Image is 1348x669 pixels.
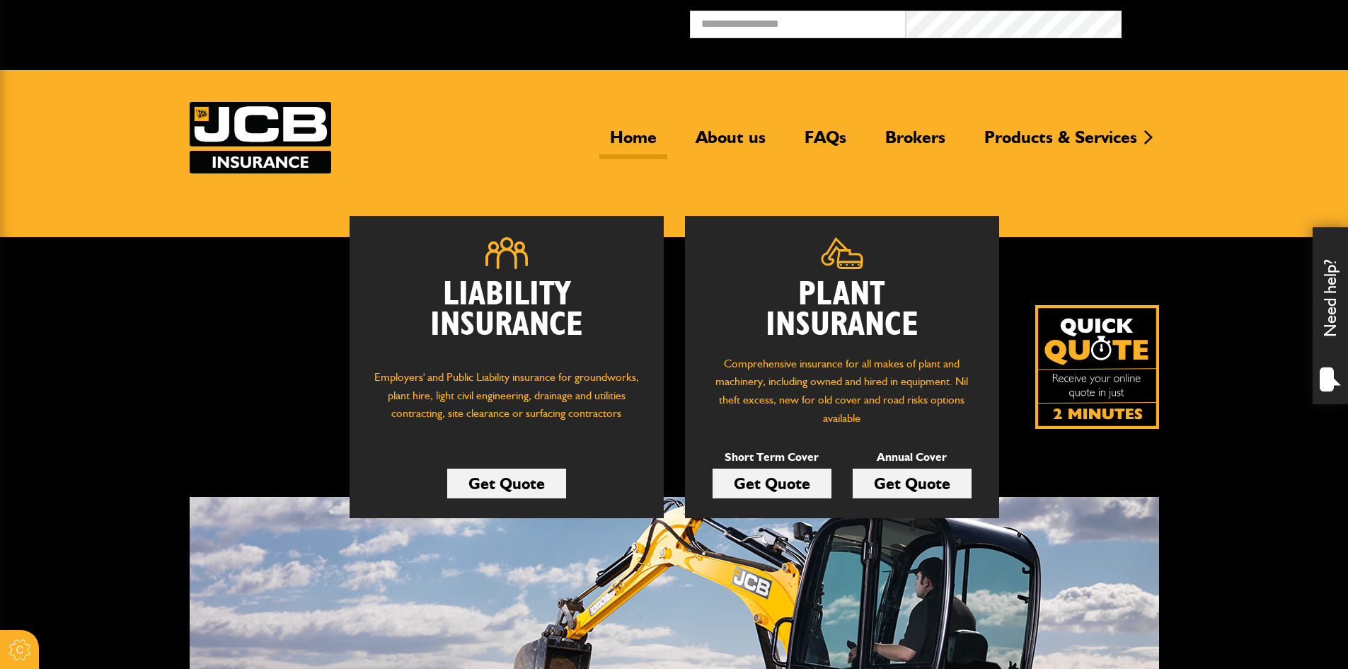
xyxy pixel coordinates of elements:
a: Get Quote [447,469,566,498]
img: JCB Insurance Services logo [190,102,331,173]
a: Get Quote [713,469,831,498]
p: Comprehensive insurance for all makes of plant and machinery, including owned and hired in equipm... [706,355,978,427]
button: Broker Login [1122,11,1337,33]
a: JCB Insurance Services [190,102,331,173]
h2: Liability Insurance [371,280,643,355]
a: Brokers [875,127,956,159]
a: Get Quote [853,469,972,498]
a: Home [599,127,667,159]
a: Get your insurance quote isn just 2-minutes [1035,305,1159,429]
img: Quick Quote [1035,305,1159,429]
a: FAQs [794,127,857,159]
a: About us [685,127,776,159]
a: Products & Services [974,127,1148,159]
p: Short Term Cover [713,448,831,467]
div: Need help? [1313,227,1348,404]
p: Employers' and Public Liability insurance for groundworks, plant hire, light civil engineering, d... [371,368,643,436]
h2: Plant Insurance [706,280,978,341]
p: Annual Cover [853,448,972,467]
